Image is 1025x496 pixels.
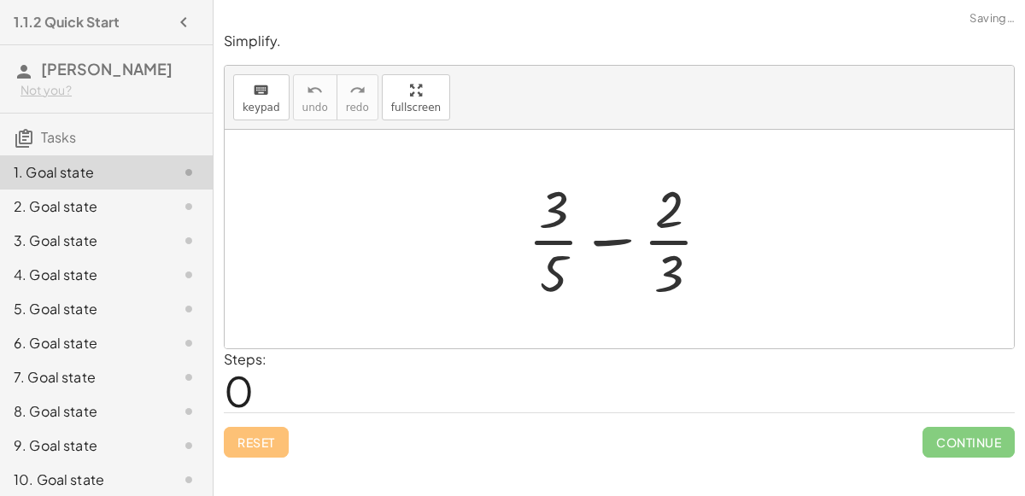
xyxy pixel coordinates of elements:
[349,80,366,101] i: redo
[14,470,151,490] div: 10. Goal state
[179,333,199,353] i: Task not started.
[179,299,199,319] i: Task not started.
[14,12,120,32] h4: 1.1.2 Quick Start
[41,59,173,79] span: [PERSON_NAME]
[41,128,76,146] span: Tasks
[14,435,151,456] div: 9. Goal state
[179,367,199,388] i: Task not started.
[179,435,199,456] i: Task not started.
[14,299,151,319] div: 5. Goal state
[224,32,1015,51] p: Simplify.
[179,196,199,217] i: Task not started.
[179,265,199,285] i: Task not started.
[382,74,450,120] button: fullscreen
[14,333,151,353] div: 6. Goal state
[14,196,151,217] div: 2. Goal state
[224,365,254,417] span: 0
[307,80,323,101] i: undo
[293,74,337,120] button: undoundo
[14,230,151,251] div: 3. Goal state
[179,470,199,490] i: Task not started.
[179,230,199,251] i: Task not started.
[346,102,369,114] span: redo
[179,162,199,183] i: Task not started.
[302,102,328,114] span: undo
[14,367,151,388] div: 7. Goal state
[20,82,199,99] div: Not you?
[391,102,441,114] span: fullscreen
[14,162,151,183] div: 1. Goal state
[337,74,378,120] button: redoredo
[233,74,290,120] button: keyboardkeypad
[224,350,266,368] label: Steps:
[14,265,151,285] div: 4. Goal state
[179,401,199,422] i: Task not started.
[253,80,269,101] i: keyboard
[969,10,1015,27] span: Saving…
[14,401,151,422] div: 8. Goal state
[243,102,280,114] span: keypad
